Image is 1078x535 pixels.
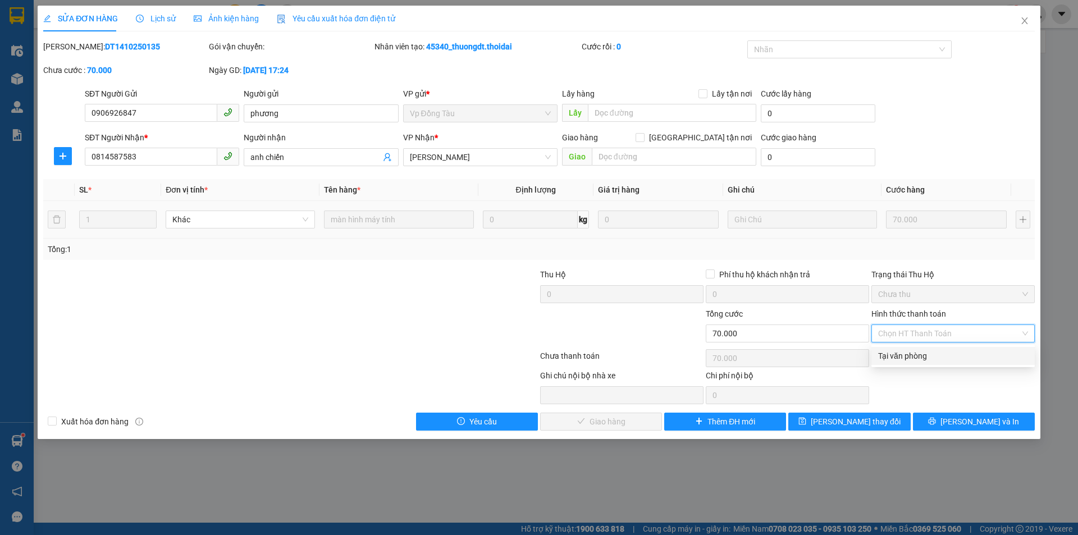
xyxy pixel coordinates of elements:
span: Lý Nhân [410,149,551,166]
span: SỬA ĐƠN HÀNG [43,14,118,23]
span: plus [695,417,703,426]
span: clock-circle [136,15,144,22]
span: [PERSON_NAME] thay đổi [811,415,901,428]
div: Trạng thái Thu Hộ [871,268,1035,281]
input: 0 [598,211,719,228]
div: SĐT Người Nhận [85,131,239,144]
span: Khác [172,211,308,228]
div: Người gửi [244,88,398,100]
div: Ngày GD: [209,64,372,76]
button: exclamation-circleYêu cầu [416,413,538,431]
div: Tổng: 1 [48,243,416,255]
span: Giao [562,148,592,166]
span: Thu Hộ [540,270,566,279]
input: Ghi Chú [728,211,877,228]
span: [GEOGRAPHIC_DATA] tận nơi [645,131,756,144]
th: Ghi chú [723,179,881,201]
span: VP Nhận [403,133,435,142]
span: info-circle [135,418,143,426]
span: Lấy hàng [562,89,595,98]
input: VD: Bàn, Ghế [324,211,473,228]
span: Chưa thu [878,286,1028,303]
span: printer [928,417,936,426]
span: Yêu cầu xuất hóa đơn điện tử [277,14,395,23]
div: Cước rồi : [582,40,745,53]
div: VP gửi [403,88,558,100]
div: SĐT Người Gửi [85,88,239,100]
input: Cước giao hàng [761,148,875,166]
span: Chọn HT Thanh Toán [878,325,1028,342]
b: DT1410250135 [105,42,160,51]
span: Tên hàng [324,185,360,194]
span: save [798,417,806,426]
span: close [1020,16,1029,25]
div: Nhân viên tạo: [374,40,579,53]
span: Vp Đồng Tàu [410,105,551,122]
span: Lịch sử [136,14,176,23]
input: 0 [886,211,1007,228]
span: Giá trị hàng [598,185,640,194]
input: Cước lấy hàng [761,104,875,122]
label: Cước lấy hàng [761,89,811,98]
span: user-add [383,153,392,162]
b: [DATE] 17:24 [243,66,289,75]
span: kg [578,211,589,228]
span: Xuất hóa đơn hàng [57,415,133,428]
span: Lấy tận nơi [707,88,756,100]
span: SL [79,185,88,194]
button: checkGiao hàng [540,413,662,431]
span: phone [223,108,232,117]
span: Lấy [562,104,588,122]
div: Người nhận [244,131,398,144]
label: Cước giao hàng [761,133,816,142]
div: Chưa thanh toán [539,350,705,369]
div: Gói vận chuyển: [209,40,372,53]
span: Cước hàng [886,185,925,194]
span: Giao hàng [562,133,598,142]
img: icon [277,15,286,24]
input: Dọc đường [588,104,756,122]
input: Dọc đường [592,148,756,166]
button: delete [48,211,66,228]
div: Tại văn phòng [878,350,1028,362]
span: Yêu cầu [469,415,497,428]
label: Hình thức thanh toán [871,309,946,318]
span: phone [223,152,232,161]
button: plusThêm ĐH mới [664,413,786,431]
div: Chi phí nội bộ [706,369,869,386]
span: Đơn vị tính [166,185,208,194]
b: 70.000 [87,66,112,75]
span: plus [54,152,71,161]
span: edit [43,15,51,22]
span: Thêm ĐH mới [707,415,755,428]
b: 45340_thuongdt.thoidai [426,42,512,51]
span: picture [194,15,202,22]
button: plus [54,147,72,165]
button: Close [1009,6,1040,37]
div: [PERSON_NAME]: [43,40,207,53]
span: Ảnh kiện hàng [194,14,259,23]
span: exclamation-circle [457,417,465,426]
span: Phí thu hộ khách nhận trả [715,268,815,281]
button: printer[PERSON_NAME] và In [913,413,1035,431]
span: Tổng cước [706,309,743,318]
b: 0 [616,42,621,51]
span: [PERSON_NAME] và In [940,415,1019,428]
div: Ghi chú nội bộ nhà xe [540,369,704,386]
span: Định lượng [516,185,556,194]
button: save[PERSON_NAME] thay đổi [788,413,910,431]
div: Chưa cước : [43,64,207,76]
button: plus [1016,211,1030,228]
